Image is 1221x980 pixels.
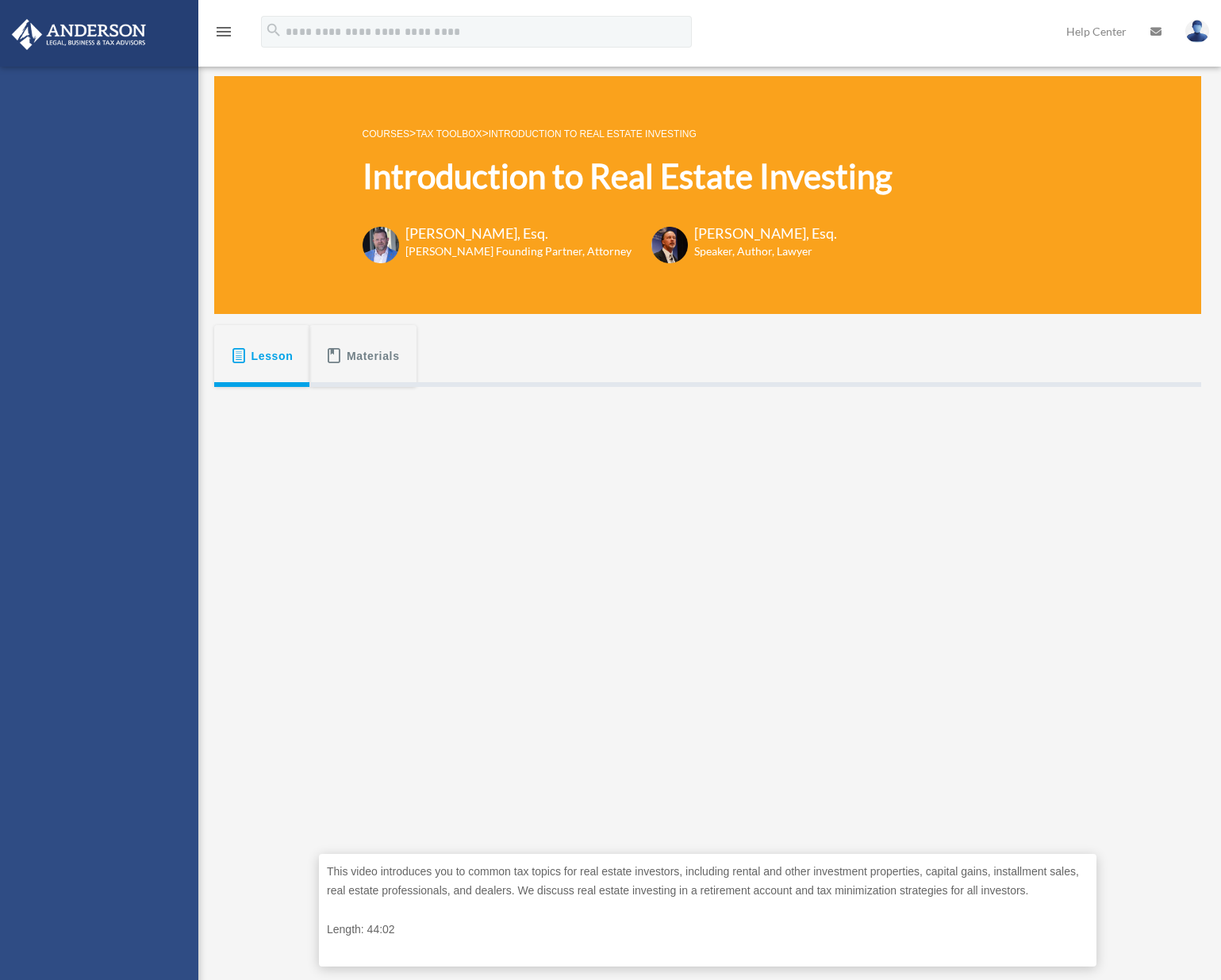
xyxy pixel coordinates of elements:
h3: [PERSON_NAME], Esq. [405,224,632,243]
img: Toby-circle-head.png [363,227,399,263]
img: User Pic [1185,20,1209,43]
p: > > [363,124,892,144]
h6: [PERSON_NAME] Founding Partner, Attorney [405,243,632,259]
a: Tax Toolbox [416,128,482,140]
p: Length: 44:02 [327,920,1089,940]
i: menu [214,22,233,41]
p: This video introduces you to common tax topics for real estate investors, including rental and ot... [327,862,1089,901]
span: Materials [347,342,400,370]
a: COURSES [363,128,409,140]
h6: Speaker, Author, Lawyer [694,243,817,259]
iframe: Introduction to Real Estate Investing [319,409,1096,846]
h3: [PERSON_NAME], Esq. [694,224,837,243]
i: search [265,21,282,39]
img: Anderson Advisors Platinum Portal [7,19,151,50]
a: menu [214,28,233,41]
img: Scott-Estill-Headshot.png [651,227,688,263]
span: Lesson [251,342,294,370]
h1: Introduction to Real Estate Investing [363,153,892,200]
a: Introduction to Real Estate Investing [489,128,697,140]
